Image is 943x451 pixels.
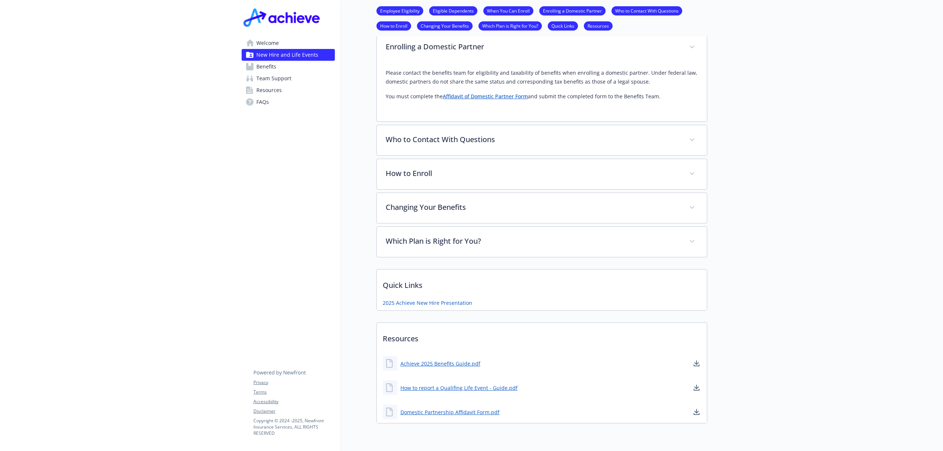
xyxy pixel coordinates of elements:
a: Employee Eligibility [376,7,423,14]
span: New Hire and Life Events [256,49,318,61]
span: FAQs [256,96,269,108]
p: How to Enroll [386,168,680,179]
a: Which Plan is Right for You? [478,22,542,29]
p: Quick Links [377,269,707,297]
div: Who to Contact With Questions [377,125,707,155]
div: Enrolling a Domestic Partner [377,32,707,63]
span: Team Support [256,73,291,84]
a: New Hire and Life Events [242,49,335,61]
a: Resources [242,84,335,96]
p: Resources [377,323,707,350]
a: Who to Contact With Questions [611,7,682,14]
div: How to Enroll [377,159,707,189]
a: Benefits [242,61,335,73]
a: download document [692,383,701,392]
a: Welcome [242,37,335,49]
p: You must complete the and submit the completed form to the Benefits Team. [386,92,698,101]
a: Terms [253,389,334,395]
a: Privacy [253,379,334,386]
a: Resources [584,22,613,29]
p: Which Plan is Right for You? [386,236,680,247]
a: download document [692,359,701,368]
a: Accessibility [253,398,334,405]
a: Quick Links [548,22,578,29]
a: When You Can Enroll [483,7,533,14]
a: download document [692,408,701,416]
a: Domestic Partnership Affidavit Form.pdf [400,408,499,416]
p: Changing Your Benefits [386,202,680,213]
a: Enrolling a Domestic Partner [539,7,606,14]
a: FAQs [242,96,335,108]
a: Eligible Dependents [429,7,477,14]
span: Benefits [256,61,276,73]
a: Team Support [242,73,335,84]
a: How to Enroll [376,22,411,29]
p: Copyright © 2024 - 2025 , Newfront Insurance Services, ALL RIGHTS RESERVED [253,417,334,436]
span: Welcome [256,37,279,49]
span: Resources [256,84,282,96]
p: Who to Contact With Questions [386,134,680,145]
a: Achieve 2025 Benefits Guide.pdf [400,360,480,367]
p: Please contact the benefits team for eligibility and taxability of benefits when enrolling a dome... [386,68,698,86]
div: Changing Your Benefits [377,193,707,223]
div: Which Plan is Right for You? [377,227,707,257]
p: Enrolling a Domestic Partner [386,41,680,52]
a: 2025 Achieve New Hire Presentation [383,299,472,307]
a: Disclaimer [253,408,334,415]
a: Changing Your Benefits [417,22,473,29]
a: How to report a Qualifing Life Event - Guide.pdf [400,384,518,392]
div: Enrolling a Domestic Partner [377,63,707,121]
a: Affidavit of Domestic Partner Form [443,93,528,100]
